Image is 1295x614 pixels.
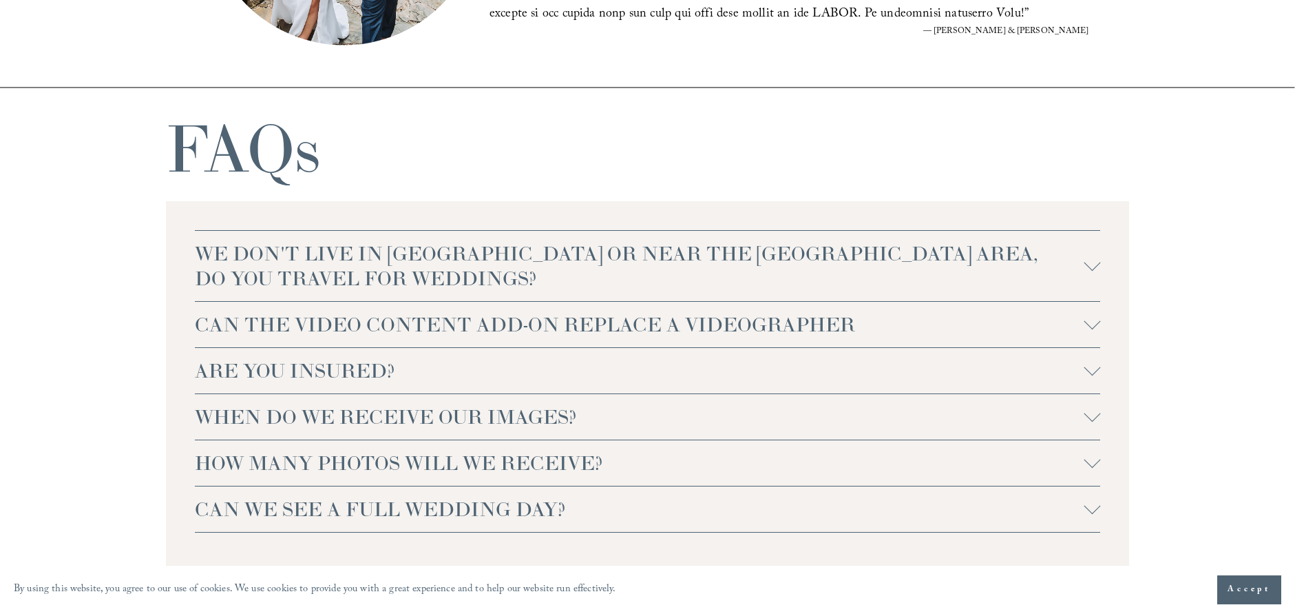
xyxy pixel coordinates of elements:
span: WE DON'T LIVE IN [GEOGRAPHIC_DATA] OR NEAR THE [GEOGRAPHIC_DATA] AREA, DO YOU TRAVEL FOR WEDDINGS? [195,241,1084,291]
span: ” [1024,4,1029,25]
span: CAN WE SEE A FULL WEDDING DAY? [195,497,1084,522]
figcaption: — [PERSON_NAME] & [PERSON_NAME] [489,28,1089,36]
span: HOW MANY PHOTOS WILL WE RECEIVE? [195,451,1084,475]
button: ARE YOU INSURED? [195,348,1101,393]
button: WE DON'T LIVE IN [GEOGRAPHIC_DATA] OR NEAR THE [GEOGRAPHIC_DATA] AREA, DO YOU TRAVEL FOR WEDDINGS? [195,231,1101,301]
button: CAN WE SEE A FULL WEDDING DAY? [195,487,1101,532]
button: CAN THE VIDEO CONTENT ADD-ON REPLACE A VIDEOGRAPHER [195,302,1101,347]
span: WHEN DO WE RECEIVE OUR IMAGES? [195,405,1084,429]
button: Accept [1217,575,1281,604]
span: CAN THE VIDEO CONTENT ADD-ON REPLACE A VIDEOGRAPHER [195,312,1084,337]
span: ARE YOU INSURED? [195,358,1084,383]
p: By using this website, you agree to our use of cookies. We use cookies to provide you with a grea... [14,580,616,600]
h1: FAQs [166,116,320,182]
span: Accept [1228,583,1271,597]
button: WHEN DO WE RECEIVE OUR IMAGES? [195,394,1101,440]
button: HOW MANY PHOTOS WILL WE RECEIVE? [195,440,1101,486]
